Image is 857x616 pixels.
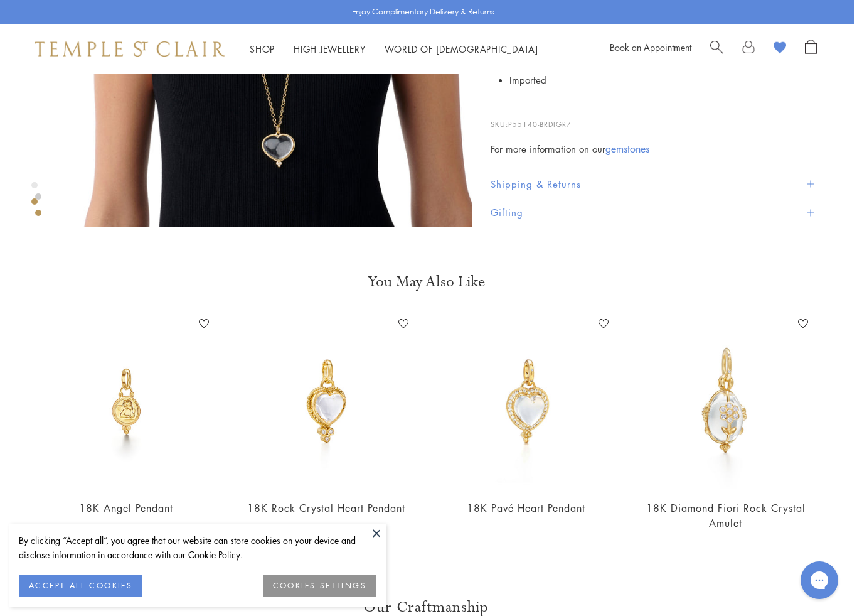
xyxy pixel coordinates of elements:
[491,198,817,227] button: Gifting
[774,40,786,58] a: View Wishlist
[439,314,614,489] img: P55141-PVHRT10
[508,119,572,129] span: P55140-BRDIGR7
[352,6,494,18] p: Enjoy Complimentary Delivery & Returns
[467,501,585,515] a: 18K Pavé Heart Pendant
[48,272,804,292] h3: You May Also Like
[646,501,806,529] a: 18K Diamond Fiori Rock Crystal Amulet
[247,501,405,515] a: 18K Rock Crystal Heart Pendant
[239,314,414,489] img: P55140-BRDIGR10
[509,69,817,91] li: Imported
[805,40,817,58] a: Open Shopping Bag
[710,40,723,58] a: Search
[263,575,376,597] button: COOKIES SETTINGS
[35,41,225,57] img: Temple St. Clair
[294,43,366,55] a: High JewelleryHigh Jewellery
[491,106,817,130] p: SKU:
[250,41,538,57] nav: Main navigation
[491,141,817,157] div: For more information on our
[610,41,691,53] a: Book an Appointment
[250,43,275,55] a: ShopShop
[794,557,844,603] iframe: Gorgias live chat messenger
[605,142,649,156] a: gemstones
[19,533,376,562] div: By clicking “Accept all”, you agree that our website can store cookies on your device and disclos...
[385,43,538,55] a: World of [DEMOGRAPHIC_DATA]World of [DEMOGRAPHIC_DATA]
[639,314,814,489] img: P51889-E11FIORI
[491,170,817,198] button: Shipping & Returns
[39,314,214,489] img: AP10-BEZGRN
[19,575,142,597] button: ACCEPT ALL COOKIES
[79,501,173,515] a: 18K Angel Pendant
[31,179,38,215] div: Product gallery navigation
